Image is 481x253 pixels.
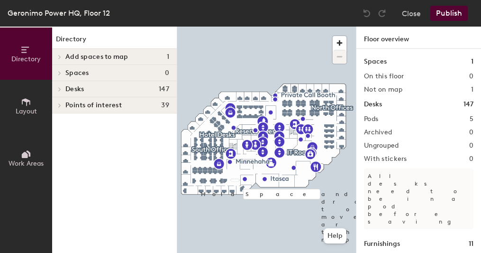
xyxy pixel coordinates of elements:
span: Spaces [65,69,89,77]
h1: 1 [471,56,473,67]
h1: Floor overview [356,27,481,49]
span: Points of interest [65,102,122,109]
span: Layout [16,107,37,115]
span: 1 [167,53,169,61]
img: Redo [377,9,387,18]
span: 147 [159,85,169,93]
span: Directory [11,55,41,63]
button: Close [402,6,421,21]
h1: Directory [52,34,177,49]
h1: 11 [469,239,473,249]
h2: On this floor [364,73,404,80]
h1: Desks [364,99,382,110]
span: Desks [65,85,84,93]
h2: 0 [469,142,473,150]
h2: Not on map [364,86,402,94]
h2: 0 [469,73,473,80]
span: 0 [165,69,169,77]
p: All desks need to be in a pod before saving [364,169,473,229]
h1: Furnishings [364,239,400,249]
h1: Spaces [364,56,387,67]
h2: Pods [364,115,378,123]
span: Work Areas [9,159,44,168]
img: Undo [362,9,372,18]
h2: Archived [364,129,392,136]
h2: Ungrouped [364,142,399,150]
span: Add spaces to map [65,53,128,61]
button: Help [324,228,346,244]
div: Geronimo Power HQ, Floor 12 [8,7,110,19]
span: 39 [161,102,169,109]
button: Publish [430,6,468,21]
h2: 0 [469,155,473,163]
h2: 0 [469,129,473,136]
h1: 147 [463,99,473,110]
h2: 5 [470,115,473,123]
h2: 1 [471,86,473,94]
h2: With stickers [364,155,407,163]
